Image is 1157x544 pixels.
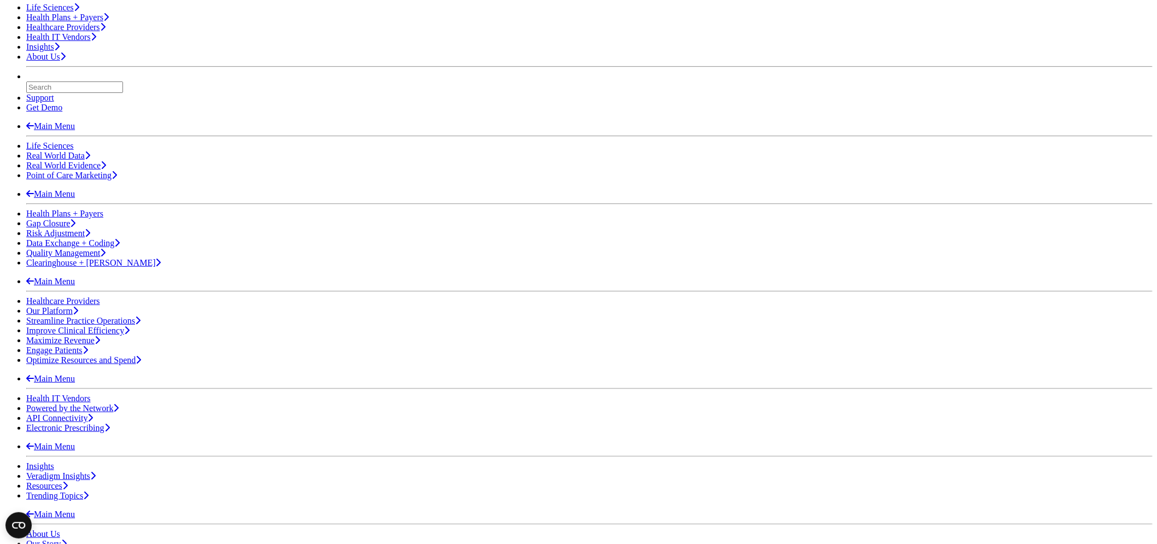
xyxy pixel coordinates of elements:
[26,413,93,423] a: API Connectivity
[26,219,75,228] a: Gap Closure
[26,481,68,490] a: Resources
[26,316,141,325] a: Streamline Practice Operations
[26,141,74,150] a: Life Sciences
[948,466,1144,531] iframe: Drift Chat Widget
[26,42,60,51] a: Insights
[26,238,120,248] a: Data Exchange + Coding
[26,121,75,131] a: Main Menu
[26,510,75,519] a: Main Menu
[26,229,90,238] a: Risk Adjustment
[26,22,106,32] a: Healthcare Providers
[26,13,109,22] a: Health Plans + Payers
[26,394,91,403] a: Health IT Vendors
[26,346,88,355] a: Engage Patients
[26,171,117,180] a: Point of Care Marketing
[26,461,54,471] a: Insights
[26,81,123,93] input: Search
[26,189,75,198] a: Main Menu
[26,403,119,413] a: Powered by the Network
[26,336,100,345] a: Maximize Revenue
[26,277,75,286] a: Main Menu
[5,512,32,539] button: Open CMP widget
[26,151,90,160] a: Real World Data
[26,442,75,451] a: Main Menu
[26,529,60,539] a: About Us
[26,374,75,383] a: Main Menu
[26,471,96,481] a: Veradigm Insights
[26,93,54,102] a: Support
[26,258,161,267] a: Clearinghouse + [PERSON_NAME]
[26,326,130,335] a: Improve Clinical Efficiency
[26,209,103,218] a: Health Plans + Payers
[26,423,110,432] a: Electronic Prescribing
[26,355,141,365] a: Optimize Resources and Spend
[26,103,62,112] a: Get Demo
[26,161,106,170] a: Real World Evidence
[26,491,89,500] a: Trending Topics
[26,3,79,12] a: Life Sciences
[26,32,96,42] a: Health IT Vendors
[26,296,100,306] a: Healthcare Providers
[26,52,66,61] a: About Us
[26,248,106,258] a: Quality Management
[26,306,78,315] a: Our Platform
